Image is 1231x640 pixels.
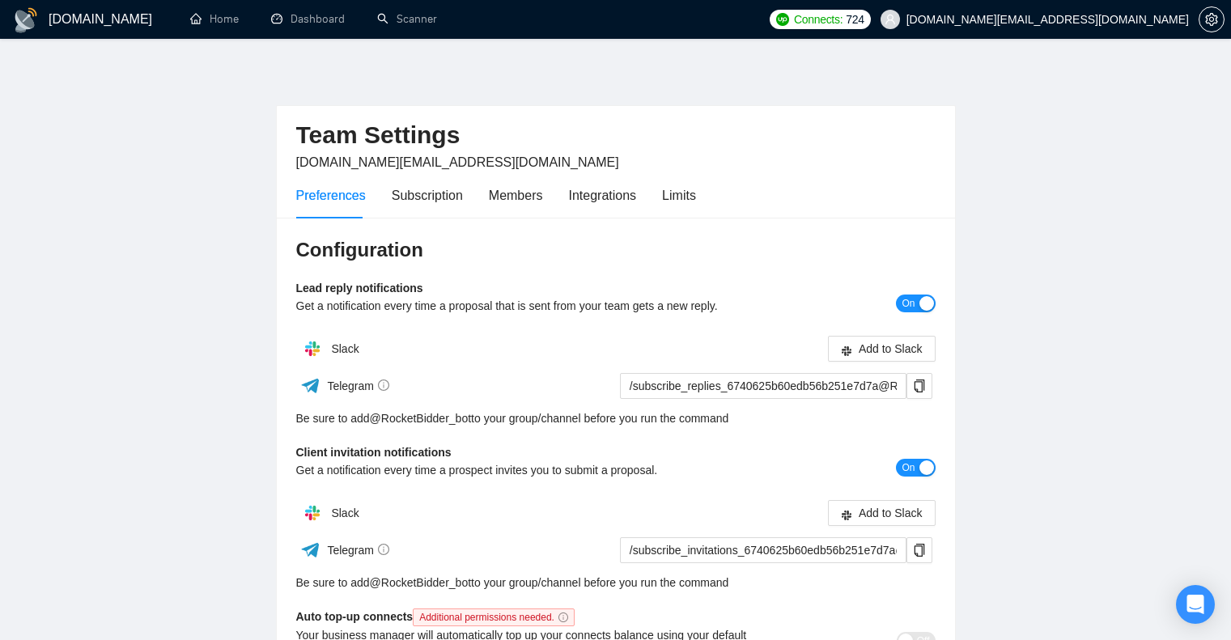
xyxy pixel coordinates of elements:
span: [DOMAIN_NAME][EMAIL_ADDRESS][DOMAIN_NAME] [296,155,619,169]
button: copy [906,373,932,399]
a: @RocketBidder_bot [370,574,472,591]
img: ww3wtPAAAAAElFTkSuQmCC [300,375,320,396]
span: Add to Slack [859,340,923,358]
span: slack [841,509,852,521]
div: Get a notification every time a prospect invites you to submit a proposal. [296,461,776,479]
span: Slack [331,342,359,355]
span: info-circle [378,379,389,391]
div: Be sure to add to your group/channel before you run the command [296,574,936,591]
span: Additional permissions needed. [413,608,575,626]
a: searchScanner [377,12,437,26]
span: copy [907,379,932,392]
span: slack [841,345,852,357]
b: Auto top-up connects [296,610,581,623]
span: copy [907,544,932,557]
span: 724 [846,11,864,28]
button: copy [906,537,932,563]
h3: Configuration [296,237,936,263]
img: ww3wtPAAAAAElFTkSuQmCC [300,540,320,560]
span: Telegram [327,379,389,392]
span: Connects: [794,11,843,28]
div: Integrations [569,185,637,206]
button: slackAdd to Slack [828,500,936,526]
a: @RocketBidder_bot [370,409,472,427]
div: Limits [662,185,696,206]
span: info-circle [558,612,568,622]
b: Lead reply notifications [296,282,423,295]
div: Subscription [392,185,463,206]
div: Open Intercom Messenger [1176,585,1215,624]
a: homeHome [190,12,239,26]
img: hpQkSZIkSZIkSZIkSZIkSZIkSZIkSZIkSZIkSZIkSZIkSZIkSZIkSZIkSZIkSZIkSZIkSZIkSZIkSZIkSZIkSZIkSZIkSZIkS... [296,497,329,529]
span: Slack [331,506,359,519]
img: hpQkSZIkSZIkSZIkSZIkSZIkSZIkSZIkSZIkSZIkSZIkSZIkSZIkSZIkSZIkSZIkSZIkSZIkSZIkSZIkSZIkSZIkSZIkSZIkS... [296,333,329,365]
span: On [902,295,915,312]
a: setting [1199,13,1225,26]
span: info-circle [378,544,389,555]
h2: Team Settings [296,119,936,152]
span: user [885,14,896,25]
img: upwork-logo.png [776,13,789,26]
img: logo [13,7,39,33]
span: Add to Slack [859,504,923,522]
div: Preferences [296,185,366,206]
button: setting [1199,6,1225,32]
a: dashboardDashboard [271,12,345,26]
div: Get a notification every time a proposal that is sent from your team gets a new reply. [296,297,776,315]
div: Members [489,185,543,206]
div: Be sure to add to your group/channel before you run the command [296,409,936,427]
button: slackAdd to Slack [828,336,936,362]
span: Telegram [327,544,389,557]
b: Client invitation notifications [296,446,452,459]
span: On [902,459,915,477]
